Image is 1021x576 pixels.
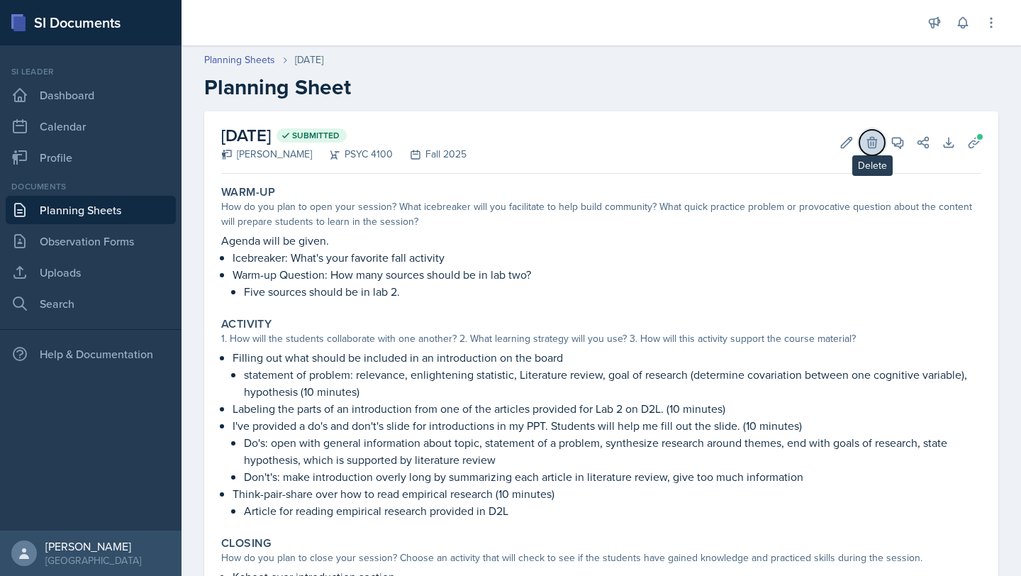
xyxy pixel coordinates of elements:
[244,468,981,485] p: Don't's: make introduction overly long by summarizing each article in literature review, give too...
[6,65,176,78] div: Si leader
[221,331,981,346] div: 1. How will the students collaborate with one another? 2. What learning strategy will you use? 3....
[6,196,176,224] a: Planning Sheets
[221,199,981,229] div: How do you plan to open your session? What icebreaker will you facilitate to help build community...
[393,147,467,162] div: Fall 2025
[6,258,176,287] a: Uploads
[233,400,981,417] p: Labeling the parts of an introduction from one of the articles provided for Lab 2 on D2L. (10 min...
[233,349,981,366] p: Filling out what should be included in an introduction on the board
[45,539,141,553] div: [PERSON_NAME]
[221,185,276,199] label: Warm-Up
[6,289,176,318] a: Search
[6,180,176,193] div: Documents
[45,553,141,567] div: [GEOGRAPHIC_DATA]
[204,74,998,100] h2: Planning Sheet
[312,147,393,162] div: PSYC 4100
[221,317,272,331] label: Activity
[6,340,176,368] div: Help & Documentation
[221,123,467,148] h2: [DATE]
[244,434,981,468] p: Do's: open with general information about topic, statement of a problem, synthesize research arou...
[221,232,981,249] p: Agenda will be given.
[204,52,275,67] a: Planning Sheets
[221,536,272,550] label: Closing
[233,249,981,266] p: Icebreaker: What's your favorite fall activity
[233,485,981,502] p: Think-pair-share over how to read empirical research (10 minutes)
[244,366,981,400] p: statement of problem: relevance, enlightening statistic, Literature review, goal of research (det...
[6,227,176,255] a: Observation Forms
[233,417,981,434] p: I've provided a do's and don't's slide for introductions in my PPT. Students will help me fill ou...
[244,502,981,519] p: Article for reading empirical research provided in D2L
[292,130,340,141] span: Submitted
[244,283,981,300] p: Five sources should be in lab 2.
[859,130,885,155] button: Delete
[6,143,176,172] a: Profile
[6,81,176,109] a: Dashboard
[295,52,323,67] div: [DATE]
[221,550,981,565] div: How do you plan to close your session? Choose an activity that will check to see if the students ...
[233,266,981,283] p: Warm-up Question: How many sources should be in lab two?
[6,112,176,140] a: Calendar
[221,147,312,162] div: [PERSON_NAME]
